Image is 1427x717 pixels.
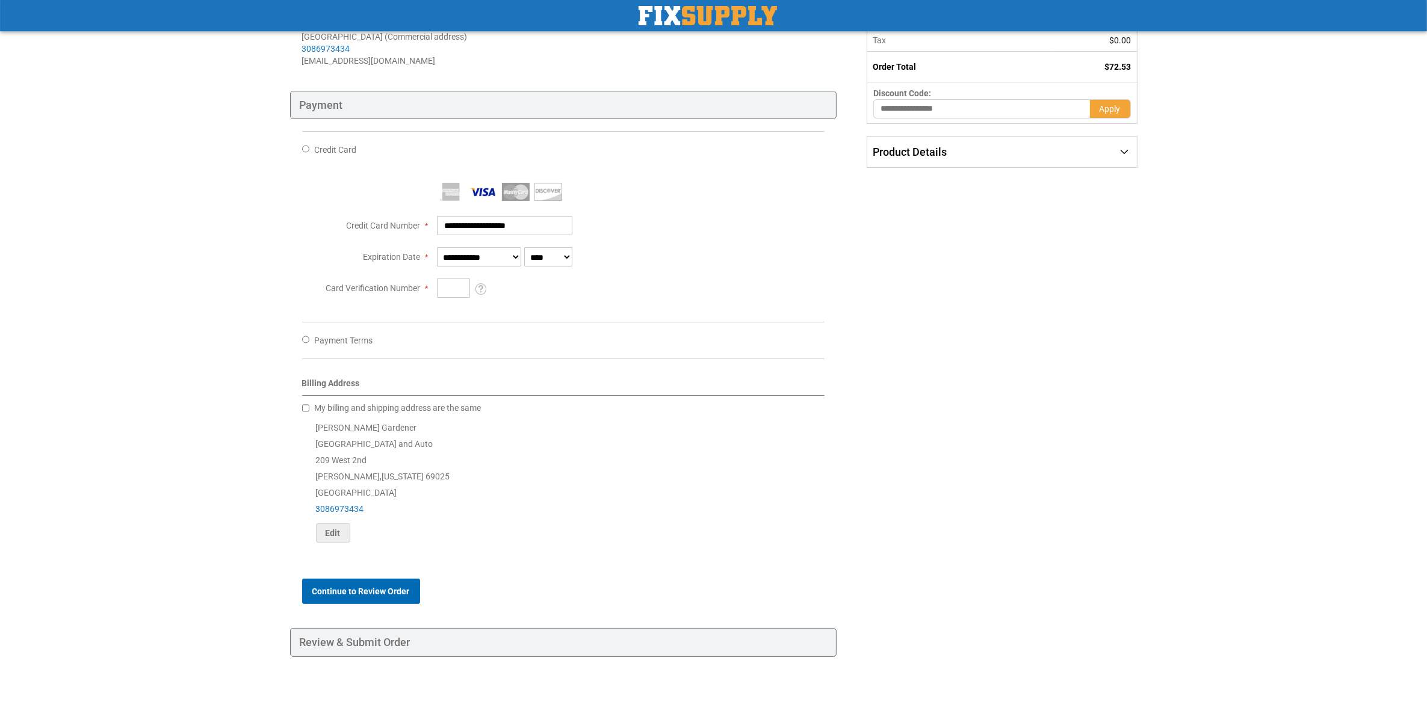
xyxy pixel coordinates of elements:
[639,6,777,25] a: store logo
[534,183,562,201] img: Discover
[1090,99,1131,118] button: Apply
[314,403,481,413] span: My billing and shipping address are the same
[314,145,356,155] span: Credit Card
[316,504,364,514] a: 3086973434
[437,183,465,201] img: American Express
[302,420,825,543] div: [PERSON_NAME] Gardener [GEOGRAPHIC_DATA] and Auto 209 West 2nd [PERSON_NAME] , 69025 [GEOGRAPHIC_...
[363,252,420,262] span: Expiration Date
[346,221,420,230] span: Credit Card Number
[469,183,497,201] img: Visa
[1105,62,1131,72] span: $72.53
[302,44,350,54] a: 3086973434
[873,88,931,98] span: Discount Code:
[290,628,837,657] div: Review & Submit Order
[312,586,410,596] span: Continue to Review Order
[1100,104,1121,114] span: Apply
[290,91,837,120] div: Payment
[639,6,777,25] img: Fix Industrial Supply
[502,183,530,201] img: MasterCard
[314,336,373,345] span: Payment Terms
[302,579,420,604] button: Continue to Review Order
[1110,35,1131,45] span: $0.00
[326,283,420,293] span: Card Verification Number
[316,523,350,543] button: Edit
[873,62,916,72] strong: Order Total
[302,377,825,396] div: Billing Address
[873,146,947,158] span: Product Details
[326,528,341,538] span: Edit
[867,29,1052,52] th: Tax
[382,472,424,481] span: [US_STATE]
[302,56,436,66] span: [EMAIL_ADDRESS][DOMAIN_NAME]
